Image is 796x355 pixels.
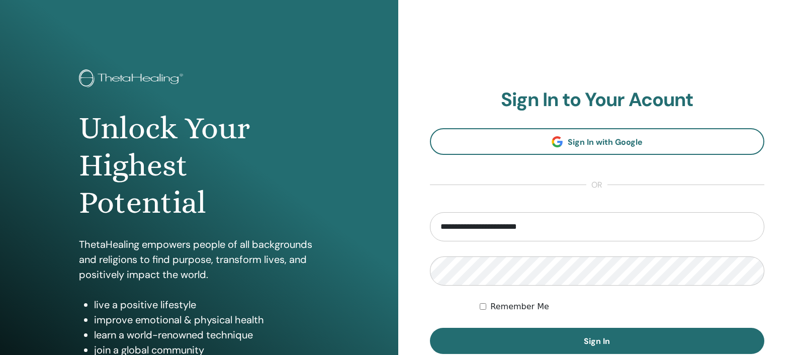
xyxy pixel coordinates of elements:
span: or [586,179,607,191]
li: live a positive lifestyle [94,297,319,312]
label: Remember Me [490,301,549,313]
h2: Sign In to Your Acount [430,88,765,112]
p: ThetaHealing empowers people of all backgrounds and religions to find purpose, transform lives, a... [79,237,319,282]
h1: Unlock Your Highest Potential [79,110,319,222]
button: Sign In [430,328,765,354]
span: Sign In with Google [568,137,643,147]
li: learn a world-renowned technique [94,327,319,342]
div: Keep me authenticated indefinitely or until I manually logout [480,301,764,313]
a: Sign In with Google [430,128,765,155]
li: improve emotional & physical health [94,312,319,327]
span: Sign In [584,336,610,346]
